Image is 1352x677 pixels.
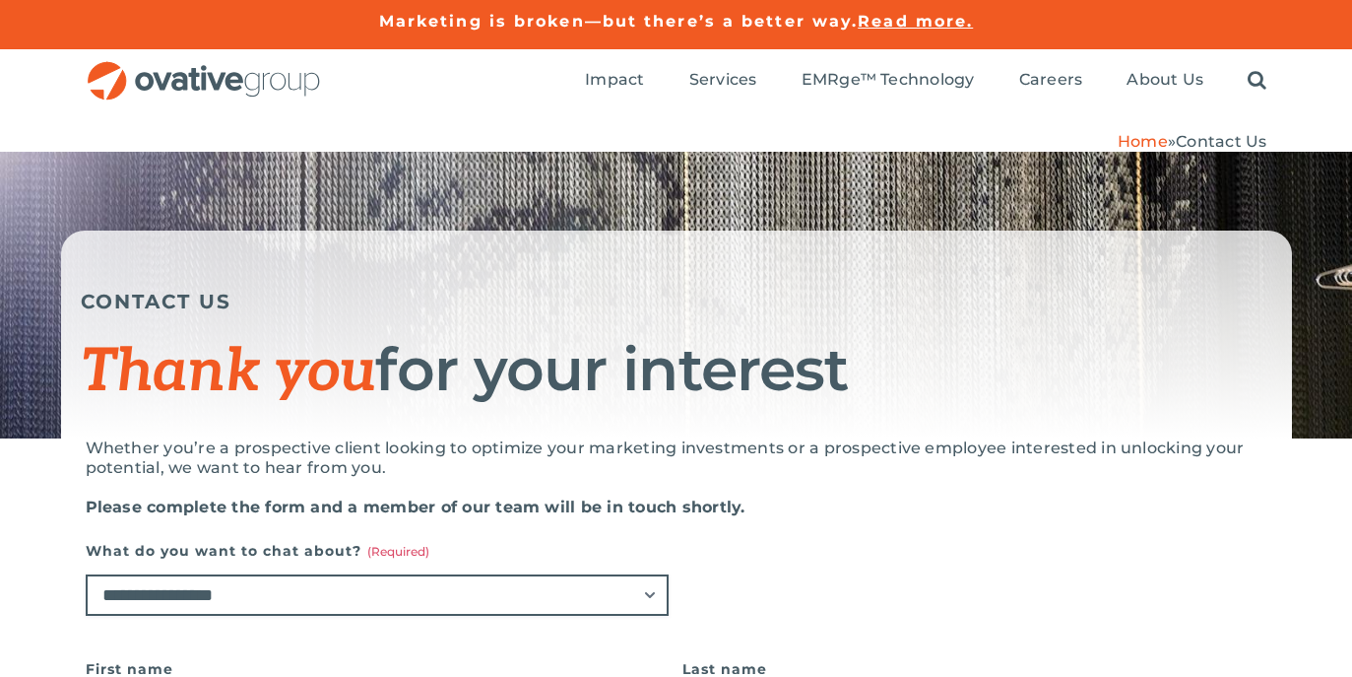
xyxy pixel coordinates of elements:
p: Whether you’re a prospective client looking to optimize your marketing investments or a prospecti... [86,439,1267,478]
a: About Us [1127,70,1203,92]
h5: CONTACT US [81,290,1272,313]
span: About Us [1127,70,1203,90]
a: Marketing is broken—but there’s a better way. [379,12,859,31]
strong: Please complete the form and a member of our team will be in touch shortly. [86,498,745,516]
a: Careers [1019,70,1083,92]
nav: Menu [585,49,1266,112]
span: Contact Us [1176,132,1266,151]
a: Home [1118,132,1168,151]
a: OG_Full_horizontal_RGB [86,59,322,78]
span: (Required) [367,544,429,559]
a: Services [689,70,757,92]
a: Search [1248,70,1266,92]
span: Services [689,70,757,90]
span: Careers [1019,70,1083,90]
span: Thank you [81,337,376,408]
span: EMRge™ Technology [802,70,975,90]
a: EMRge™ Technology [802,70,975,92]
a: Impact [585,70,644,92]
span: Impact [585,70,644,90]
label: What do you want to chat about? [86,537,669,565]
h1: for your interest [81,338,1272,404]
a: Read more. [858,12,973,31]
span: » [1118,132,1267,151]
